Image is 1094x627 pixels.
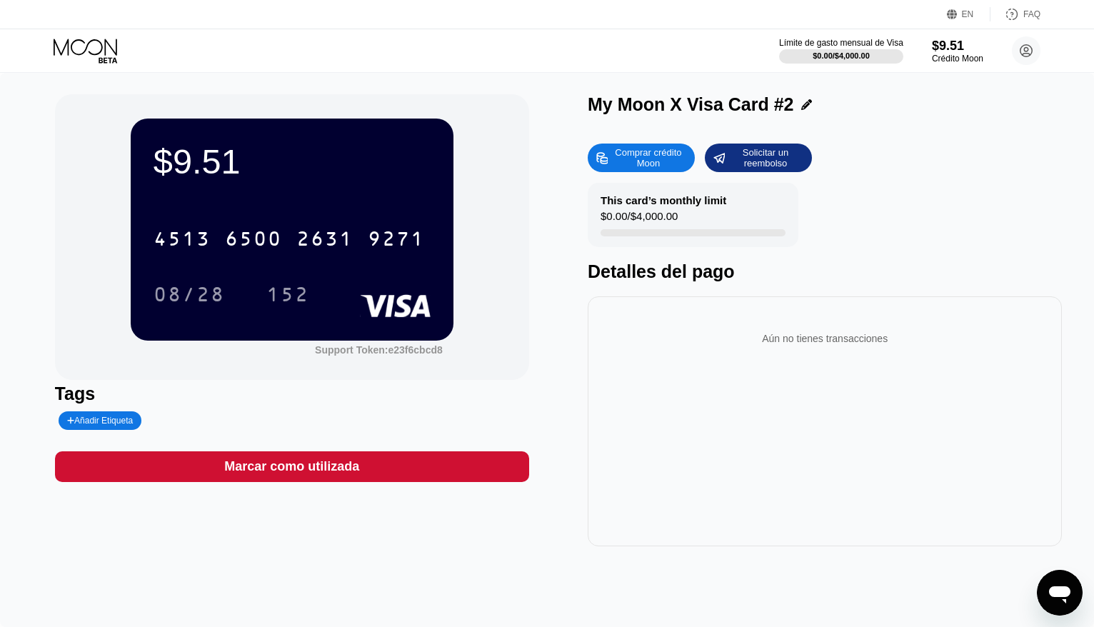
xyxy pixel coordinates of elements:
[1037,570,1083,616] iframe: Botón para iniciar la ventana de mensajería
[962,9,974,19] div: EN
[67,416,134,426] div: Añadir Etiqueta
[813,51,870,60] div: $0.00 / $4,000.00
[779,38,903,48] div: Límite de gasto mensual de Visa
[601,194,726,206] div: This card’s monthly limit
[726,146,805,169] div: Solicitar un reembolso
[932,39,983,54] div: $9.51
[705,144,812,172] div: Solicitar un reembolso
[609,146,688,169] div: Comprar crédito Moon
[145,221,433,256] div: 4513650026319271
[225,229,282,252] div: 6500
[588,144,695,172] div: Comprar crédito Moon
[266,285,309,308] div: 152
[588,261,1062,282] div: Detalles del pago
[224,458,359,475] div: Marcar como utilizada
[368,229,425,252] div: 9271
[154,141,431,181] div: $9.51
[932,39,983,64] div: $9.51Crédito Moon
[990,7,1040,21] div: FAQ
[601,210,678,229] div: $0.00 / $4,000.00
[143,276,236,312] div: 08/28
[296,229,353,252] div: 2631
[154,229,211,252] div: 4513
[315,344,443,356] div: Support Token: e23f6cbcd8
[256,276,320,312] div: 152
[1023,9,1040,19] div: FAQ
[932,54,983,64] div: Crédito Moon
[779,38,903,64] div: Límite de gasto mensual de Visa$0.00/$4,000.00
[315,344,443,356] div: Support Token:e23f6cbcd8
[55,383,529,404] div: Tags
[588,94,794,115] div: My Moon X Visa Card #2
[947,7,990,21] div: EN
[59,411,142,430] div: Añadir Etiqueta
[154,285,225,308] div: 08/28
[599,318,1050,358] div: Aún no tienes transacciones
[55,451,529,482] div: Marcar como utilizada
